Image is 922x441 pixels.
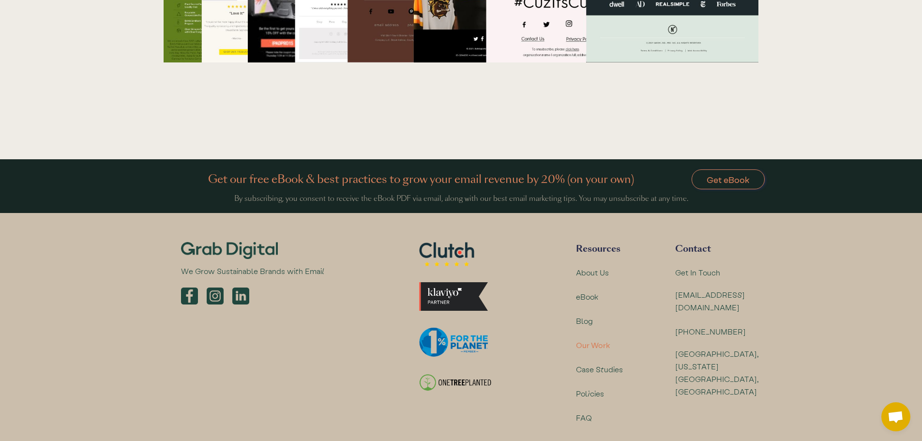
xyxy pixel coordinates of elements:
[181,259,360,278] p: We Grow Sustainable Brands with Email
[576,290,598,303] a: eBook
[675,266,720,279] a: Get In Touch
[576,339,610,351] a: Our Work
[419,327,489,373] img: We are a proud member of 1% for the planet
[675,348,759,398] div: [GEOGRAPHIC_DATA], [US_STATE] [GEOGRAPHIC_DATA], [GEOGRAPHIC_DATA]
[155,193,767,204] div: By subscribing, you consent to receive the eBook PDF via email, along with our best email marketi...
[675,242,759,255] div: Contact
[675,325,746,338] a: [PHONE_NUMBER]
[675,348,759,398] a: [GEOGRAPHIC_DATA], [US_STATE][GEOGRAPHIC_DATA], [GEOGRAPHIC_DATA]
[232,288,249,304] img: Grab Digital email marketing on social channels (linkedin)
[181,288,207,304] a: Grab Digital email marketing on social channels (facebook)
[576,242,650,255] div: Resources
[232,288,258,304] a: Grab Digital email marketing on social channels (linkedin)
[419,374,491,407] img: We plant trees for every unique email send
[576,363,623,376] a: Case Studies
[692,169,765,189] a: Get eBook
[881,402,910,431] div: Open chat
[419,282,488,327] img: We are a Klaviyo email marketing agency partner
[208,171,644,188] h4: Get our free eBook & best practices to grow your email revenue by 20% (on your own)
[576,266,609,279] a: About Us
[576,315,593,327] a: Blog
[207,288,224,304] img: Grab Digital email marketing on social channels (instagram)
[181,242,278,259] img: Grab Digital eCommerce email marketing
[675,289,759,314] a: [EMAIL_ADDRESS][DOMAIN_NAME]
[207,288,232,304] a: Grab Digital email marketing on social channels (instagram)
[576,387,604,400] a: Policies
[576,411,592,424] a: FAQ
[419,242,474,282] img: We are rated on Clutch.co
[181,288,198,304] img: Grab Digital email marketing on social channels (facebook)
